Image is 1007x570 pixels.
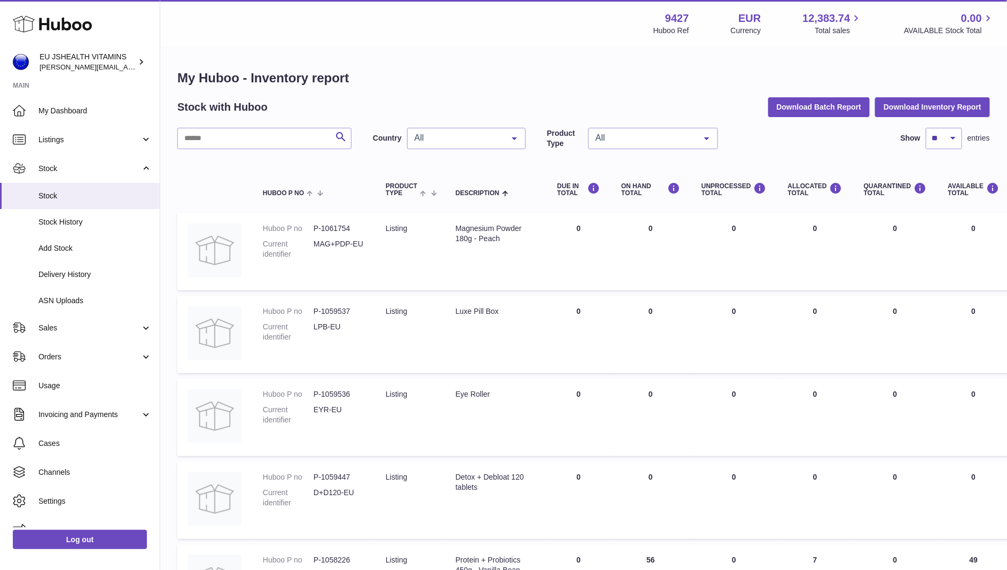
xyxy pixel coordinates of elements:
[665,11,689,26] strong: 9427
[611,296,691,373] td: 0
[893,390,897,398] span: 0
[188,472,241,526] img: product image
[263,488,314,508] dt: Current identifier
[263,322,314,342] dt: Current identifier
[386,556,407,564] span: listing
[893,224,897,233] span: 0
[38,525,152,535] span: Returns
[768,97,870,117] button: Download Batch Report
[611,379,691,456] td: 0
[263,555,314,565] dt: Huboo P no
[373,133,402,143] label: Country
[38,438,152,449] span: Cases
[263,239,314,259] dt: Current identifier
[314,224,364,234] dd: P-1061754
[386,224,407,233] span: listing
[547,296,611,373] td: 0
[456,389,536,399] div: Eye Roller
[38,135,140,145] span: Listings
[38,191,152,201] span: Stock
[38,467,152,477] span: Channels
[314,472,364,482] dd: P-1059447
[314,306,364,317] dd: P-1059537
[611,213,691,290] td: 0
[593,133,696,143] span: All
[864,182,927,197] div: QUARANTINED Total
[188,306,241,360] img: product image
[38,269,152,280] span: Delivery History
[314,488,364,508] dd: D+D120-EU
[547,461,611,539] td: 0
[967,133,990,143] span: entries
[263,306,314,317] dt: Huboo P no
[611,461,691,539] td: 0
[188,389,241,443] img: product image
[412,133,504,143] span: All
[731,26,761,36] div: Currency
[948,182,1000,197] div: AVAILABLE Total
[38,164,140,174] span: Stock
[13,54,29,70] img: laura@jessicasepel.com
[893,556,897,564] span: 0
[893,473,897,481] span: 0
[263,472,314,482] dt: Huboo P no
[777,296,853,373] td: 0
[547,213,611,290] td: 0
[177,70,990,87] h1: My Huboo - Inventory report
[386,183,417,197] span: Product Type
[653,26,689,36] div: Huboo Ref
[691,213,777,290] td: 0
[691,379,777,456] td: 0
[314,239,364,259] dd: MAG+PDP-EU
[314,322,364,342] dd: LPB-EU
[38,243,152,253] span: Add Stock
[456,190,499,197] span: Description
[777,379,853,456] td: 0
[386,473,407,481] span: listing
[177,100,268,114] h2: Stock with Huboo
[38,106,152,116] span: My Dashboard
[314,389,364,399] dd: P-1059536
[40,52,136,72] div: EU JSHEALTH VITAMINS
[788,182,842,197] div: ALLOCATED Total
[547,128,583,149] label: Product Type
[904,26,994,36] span: AVAILABLE Stock Total
[961,11,982,26] span: 0.00
[263,224,314,234] dt: Huboo P no
[738,11,761,26] strong: EUR
[386,390,407,398] span: listing
[386,307,407,315] span: listing
[777,213,853,290] td: 0
[547,379,611,456] td: 0
[802,11,850,26] span: 12,383.74
[188,224,241,277] img: product image
[802,11,862,36] a: 12,383.74 Total sales
[901,133,920,143] label: Show
[263,389,314,399] dt: Huboo P no
[263,190,304,197] span: Huboo P no
[38,296,152,306] span: ASN Uploads
[691,296,777,373] td: 0
[38,496,152,506] span: Settings
[557,182,600,197] div: DUE IN TOTAL
[893,307,897,315] span: 0
[875,97,990,117] button: Download Inventory Report
[40,63,214,71] span: [PERSON_NAME][EMAIL_ADDRESS][DOMAIN_NAME]
[38,352,140,362] span: Orders
[815,26,862,36] span: Total sales
[701,182,767,197] div: UNPROCESSED Total
[777,461,853,539] td: 0
[38,381,152,391] span: Usage
[263,405,314,425] dt: Current identifier
[314,555,364,565] dd: P-1058226
[13,530,147,549] a: Log out
[691,461,777,539] td: 0
[38,410,140,420] span: Invoicing and Payments
[314,405,364,425] dd: EYR-EU
[904,11,994,36] a: 0.00 AVAILABLE Stock Total
[38,323,140,333] span: Sales
[456,306,536,317] div: Luxe Pill Box
[38,217,152,227] span: Stock History
[456,472,536,492] div: Detox + Debloat 120 tablets
[456,224,536,244] div: Magnesium Powder 180g - Peach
